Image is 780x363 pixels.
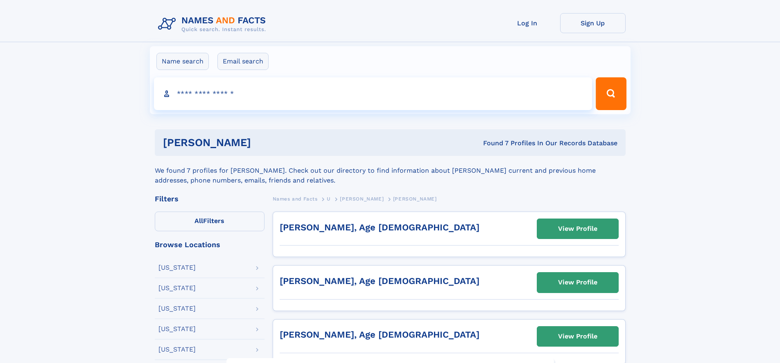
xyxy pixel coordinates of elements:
[537,219,618,239] a: View Profile
[280,222,479,232] a: [PERSON_NAME], Age [DEMOGRAPHIC_DATA]
[367,139,617,148] div: Found 7 Profiles In Our Records Database
[560,13,626,33] a: Sign Up
[596,77,626,110] button: Search Button
[155,241,265,248] div: Browse Locations
[154,77,592,110] input: search input
[558,273,597,292] div: View Profile
[537,327,618,346] a: View Profile
[194,217,203,225] span: All
[327,196,331,202] span: U
[217,53,269,70] label: Email search
[280,329,479,340] a: [PERSON_NAME], Age [DEMOGRAPHIC_DATA]
[158,326,196,332] div: [US_STATE]
[340,196,384,202] span: [PERSON_NAME]
[155,195,265,203] div: Filters
[280,276,479,286] a: [PERSON_NAME], Age [DEMOGRAPHIC_DATA]
[558,327,597,346] div: View Profile
[327,194,331,204] a: U
[158,305,196,312] div: [US_STATE]
[155,212,265,231] label: Filters
[158,264,196,271] div: [US_STATE]
[495,13,560,33] a: Log In
[158,285,196,291] div: [US_STATE]
[393,196,437,202] span: [PERSON_NAME]
[340,194,384,204] a: [PERSON_NAME]
[273,194,318,204] a: Names and Facts
[155,156,626,185] div: We found 7 profiles for [PERSON_NAME]. Check out our directory to find information about [PERSON_...
[158,346,196,353] div: [US_STATE]
[155,13,273,35] img: Logo Names and Facts
[558,219,597,238] div: View Profile
[537,273,618,292] a: View Profile
[163,138,367,148] h1: [PERSON_NAME]
[156,53,209,70] label: Name search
